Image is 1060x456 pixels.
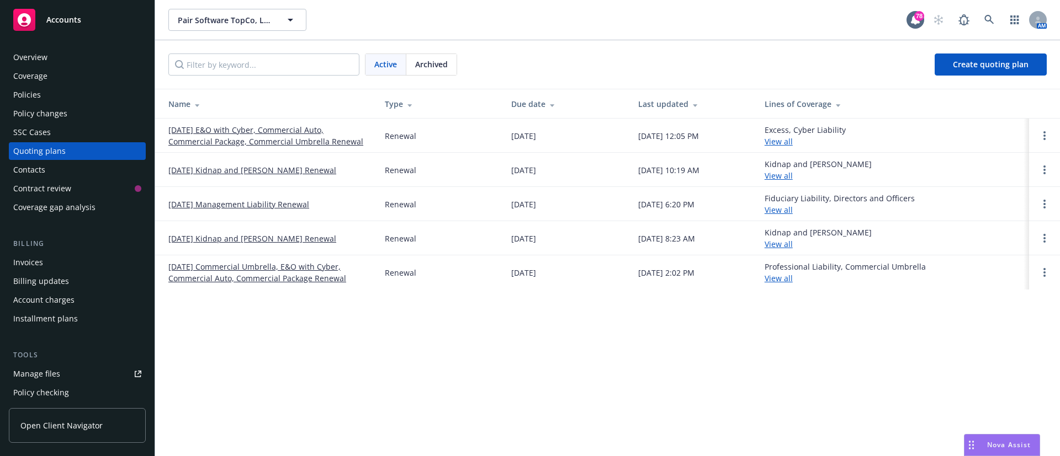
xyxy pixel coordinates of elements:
div: Kidnap and [PERSON_NAME] [765,158,872,181]
div: Contacts [13,161,45,179]
div: Billing updates [13,272,69,290]
div: [DATE] 8:23 AM [638,233,695,244]
a: [DATE] Management Liability Renewal [168,199,309,210]
div: Lines of Coverage [765,98,1020,110]
a: [DATE] Commercial Umbrella, E&O with Cyber, Commercial Auto, Commercial Package Renewal [168,261,367,284]
div: [DATE] 12:05 PM [638,130,699,142]
div: Coverage [13,67,47,85]
div: Last updated [638,98,747,110]
div: Contract review [13,180,71,197]
div: Tools [9,350,146,361]
a: Report a Bug [953,9,975,31]
span: Pair Software TopCo, LLC [178,14,273,26]
div: Renewal [385,267,416,278]
div: Professional Liability, Commercial Umbrella [765,261,926,284]
div: Account charges [13,291,75,309]
div: Drag to move [964,434,978,455]
span: Nova Assist [987,440,1031,449]
a: Contract review [9,180,146,197]
a: Coverage [9,67,146,85]
button: Pair Software TopCo, LLC [168,9,306,31]
div: Coverage gap analysis [13,199,96,216]
div: Excess, Cyber Liability [765,124,846,147]
a: Account charges [9,291,146,309]
a: Policy checking [9,384,146,401]
div: [DATE] [511,233,536,244]
a: [DATE] Kidnap and [PERSON_NAME] Renewal [168,233,336,244]
div: Renewal [385,233,416,244]
a: Quoting plans [9,142,146,160]
div: SSC Cases [13,124,51,141]
a: Policies [9,86,146,104]
a: Open options [1038,129,1051,142]
input: Filter by keyword... [168,53,359,76]
div: Manage files [13,365,60,383]
div: Name [168,98,367,110]
a: [DATE] Kidnap and [PERSON_NAME] Renewal [168,164,336,176]
div: [DATE] [511,164,536,176]
div: Quoting plans [13,142,66,160]
div: Invoices [13,254,43,271]
div: Policy checking [13,384,69,401]
div: [DATE] [511,267,536,278]
div: Kidnap and [PERSON_NAME] [765,227,872,250]
a: View all [765,273,793,283]
button: Nova Assist [964,434,1040,456]
div: Policy changes [13,105,67,122]
div: Fiduciary Liability, Directors and Officers [765,192,915,216]
div: Overview [13,49,47,66]
span: Archived [415,58,448,70]
a: Open options [1038,266,1051,279]
a: Overview [9,49,146,66]
div: Installment plans [13,310,78,328]
a: Invoices [9,254,146,271]
a: Contacts [9,161,146,179]
div: [DATE] 10:19 AM [638,164,699,176]
a: Search [978,9,1000,31]
a: Create quoting plan [935,53,1047,76]
a: Policy changes [9,105,146,122]
div: [DATE] [511,130,536,142]
span: Accounts [46,15,81,24]
span: Create quoting plan [953,59,1029,69]
span: Open Client Navigator [20,420,103,431]
div: Policies [13,86,41,104]
a: Coverage gap analysis [9,199,146,216]
div: [DATE] [511,199,536,210]
a: Installment plans [9,310,146,328]
a: View all [765,239,793,249]
a: View all [765,205,793,215]
div: Renewal [385,164,416,176]
a: Open options [1038,163,1051,176]
div: 78 [914,11,924,21]
div: Type [385,98,494,110]
div: Due date [511,98,620,110]
div: Renewal [385,130,416,142]
a: View all [765,136,793,147]
a: View all [765,170,793,181]
a: Manage files [9,365,146,383]
div: [DATE] 2:02 PM [638,267,695,278]
div: Renewal [385,199,416,210]
span: Active [374,58,397,70]
a: Accounts [9,4,146,35]
a: Start snowing [928,9,950,31]
a: [DATE] E&O with Cyber, Commercial Auto, Commercial Package, Commercial Umbrella Renewal [168,124,367,147]
a: Switch app [1004,9,1026,31]
div: [DATE] 6:20 PM [638,199,695,210]
a: Billing updates [9,272,146,290]
a: Open options [1038,197,1051,211]
div: Billing [9,238,146,249]
a: SSC Cases [9,124,146,141]
a: Open options [1038,232,1051,245]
